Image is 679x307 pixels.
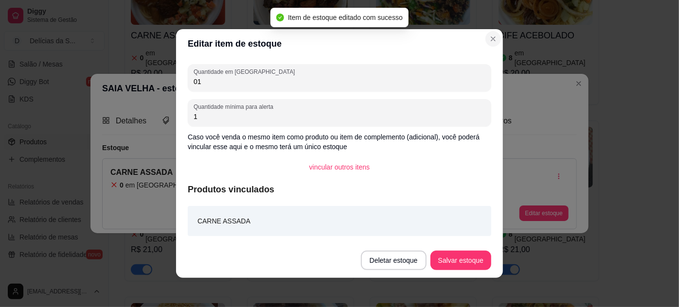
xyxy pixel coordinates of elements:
span: check-circle [276,14,284,21]
button: Salvar estoque [430,251,491,270]
button: Deletar estoque [361,251,427,270]
header: Editar item de estoque [176,29,503,58]
button: Close [485,31,501,47]
label: Quantidade mínima para alerta [194,102,277,111]
span: Item de estoque editado com sucesso [288,14,403,21]
input: Quantidade em estoque [194,77,485,86]
label: Quantidade em [GEOGRAPHIC_DATA] [194,68,298,76]
article: Produtos vinculados [188,183,491,196]
p: Caso você venda o mesmo item como produto ou item de complemento (adicional), você poderá vincula... [188,132,491,152]
input: Quantidade mínima para alerta [194,112,485,121]
article: CARNE ASSADA [197,216,250,226]
button: vincular outros itens [302,157,378,177]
